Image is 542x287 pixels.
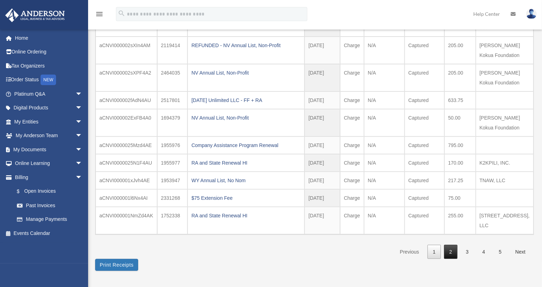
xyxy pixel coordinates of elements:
[493,245,507,259] a: 5
[304,37,340,64] td: [DATE]
[526,9,537,19] img: User Pic
[405,154,444,172] td: Captured
[340,207,364,234] td: Charge
[477,245,491,259] a: 4
[405,207,444,234] td: Captured
[5,101,93,115] a: Digital Productsarrow_drop_down
[405,136,444,154] td: Captured
[95,259,138,271] button: Print Receipts
[10,212,93,227] a: Manage Payments
[476,109,534,136] td: [PERSON_NAME] Kokua Foundation
[157,64,188,91] td: 2464035
[510,245,531,259] a: Next
[304,136,340,154] td: [DATE]
[157,189,188,207] td: 2331268
[444,37,476,64] td: 205.00
[405,37,444,64] td: Captured
[444,64,476,91] td: 205.00
[364,189,405,207] td: N/A
[96,154,157,172] td: aCNVI0000025N1F4AU
[96,109,157,136] td: aCNVI000002ExFB4A0
[75,142,90,157] span: arrow_drop_down
[395,245,424,259] a: Previous
[157,37,188,64] td: 2119414
[5,170,93,184] a: Billingarrow_drop_down
[191,140,301,150] div: Company Assistance Program Renewal
[304,172,340,189] td: [DATE]
[157,207,188,234] td: 1752338
[427,245,441,259] a: 1
[96,189,157,207] td: aCNVI000001l6Nx4AI
[191,68,301,78] div: NV Annual List, Non-Profit
[444,154,476,172] td: 170.00
[5,142,93,157] a: My Documentsarrow_drop_down
[444,91,476,109] td: 633.75
[5,129,93,143] a: My Anderson Teamarrow_drop_down
[304,64,340,91] td: [DATE]
[444,245,457,259] a: 2
[476,64,534,91] td: [PERSON_NAME] Kokua Foundation
[405,172,444,189] td: Captured
[5,226,93,240] a: Events Calendar
[304,109,340,136] td: [DATE]
[444,136,476,154] td: 795.00
[157,136,188,154] td: 1955976
[444,207,476,234] td: 255.00
[5,59,93,73] a: Tax Organizers
[364,172,405,189] td: N/A
[304,189,340,207] td: [DATE]
[364,109,405,136] td: N/A
[476,37,534,64] td: [PERSON_NAME] Kokua Foundation
[304,207,340,234] td: [DATE]
[340,64,364,91] td: Charge
[75,129,90,143] span: arrow_drop_down
[405,189,444,207] td: Captured
[157,154,188,172] td: 1955977
[191,95,301,105] div: [DATE] Unlimited LLC - FF + RA
[405,91,444,109] td: Captured
[340,154,364,172] td: Charge
[5,73,93,87] a: Order StatusNEW
[476,172,534,189] td: TNAW, LLC
[191,211,301,221] div: RA and State Renewal HI
[191,176,301,185] div: WY Annual List, No Nom
[75,115,90,129] span: arrow_drop_down
[96,172,157,189] td: aCNVI000001xJvh4AE
[191,40,301,50] div: REFUNDED - NV Annual List, Non-Profit
[364,37,405,64] td: N/A
[5,87,93,101] a: Platinum Q&Aarrow_drop_down
[75,101,90,115] span: arrow_drop_down
[340,136,364,154] td: Charge
[304,91,340,109] td: [DATE]
[364,207,405,234] td: N/A
[364,136,405,154] td: N/A
[340,37,364,64] td: Charge
[157,91,188,109] td: 2517801
[304,154,340,172] td: [DATE]
[476,207,534,234] td: [STREET_ADDRESS], LLC
[96,207,157,234] td: aCNVI000001NmZd4AK
[461,245,474,259] a: 3
[95,10,104,18] i: menu
[444,189,476,207] td: 75.00
[118,9,125,17] i: search
[444,109,476,136] td: 50.00
[364,91,405,109] td: N/A
[364,154,405,172] td: N/A
[5,45,93,59] a: Online Ordering
[10,198,90,212] a: Past Invoices
[10,184,93,199] a: $Open Invoices
[157,109,188,136] td: 1694379
[3,8,67,22] img: Anderson Advisors Platinum Portal
[21,187,24,196] span: $
[5,31,93,45] a: Home
[96,37,157,64] td: aCNVI000002sXIn4AM
[75,157,90,171] span: arrow_drop_down
[75,170,90,185] span: arrow_drop_down
[96,64,157,91] td: aCNVI000002sXPF4A2
[476,154,534,172] td: K2KPILI, INC.
[444,172,476,189] td: 217.25
[5,157,93,171] a: Online Learningarrow_drop_down
[96,136,157,154] td: aCNVI0000025Mzd4AE
[5,115,93,129] a: My Entitiesarrow_drop_down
